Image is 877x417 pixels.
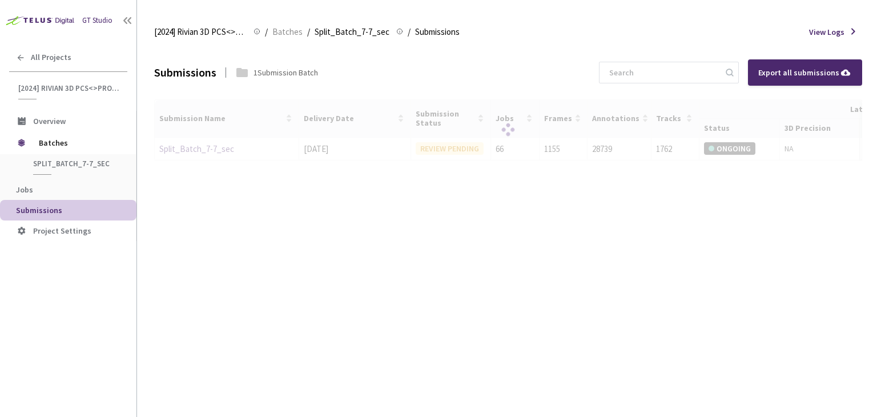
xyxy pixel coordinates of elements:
div: Export all submissions [758,66,852,79]
span: All Projects [31,53,71,62]
li: / [265,25,268,39]
span: Submissions [16,205,62,215]
span: Submissions [415,25,460,39]
li: / [307,25,310,39]
li: / [408,25,411,39]
input: Search [602,62,724,83]
span: Batches [272,25,303,39]
div: Submissions [154,63,216,81]
span: Batches [39,131,117,154]
span: [2024] Rivian 3D PCS<>Production [154,25,247,39]
span: View Logs [809,26,844,38]
div: 1 Submission Batch [254,66,318,79]
span: [2024] Rivian 3D PCS<>Production [18,83,120,93]
div: GT Studio [82,15,112,26]
span: Overview [33,116,66,126]
span: Split_Batch_7-7_sec [33,159,118,169]
span: Split_Batch_7-7_sec [315,25,389,39]
span: Jobs [16,185,33,195]
span: Project Settings [33,226,91,236]
a: Batches [270,25,305,38]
